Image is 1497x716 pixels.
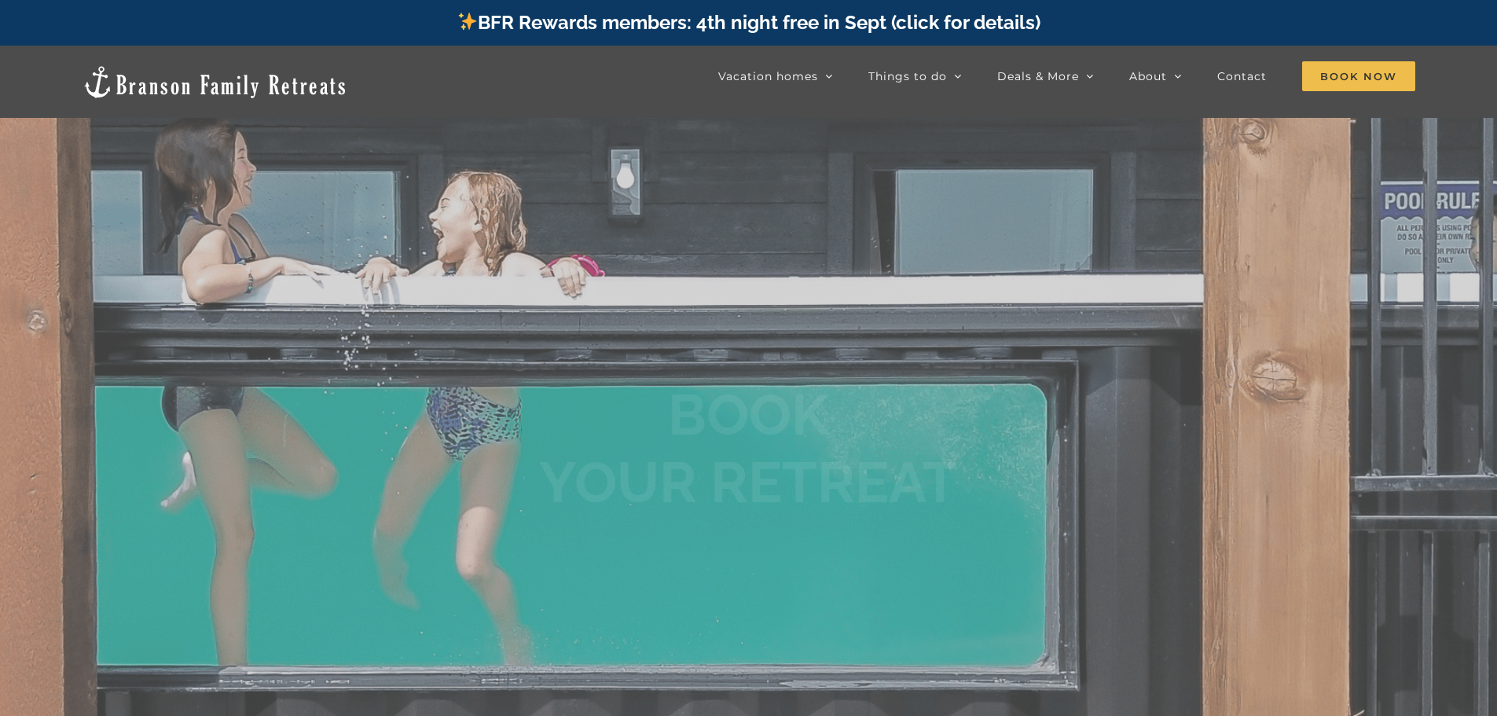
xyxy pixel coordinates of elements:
a: Things to do [868,61,962,92]
img: ✨ [458,12,477,31]
a: Deals & More [997,61,1094,92]
a: About [1129,61,1182,92]
a: Contact [1217,61,1267,92]
span: Deals & More [997,71,1079,82]
nav: Main Menu [718,61,1415,92]
a: Book Now [1302,61,1415,92]
span: Contact [1217,71,1267,82]
span: Vacation homes [718,71,818,82]
b: BOOK YOUR RETREAT [539,381,958,516]
span: About [1129,71,1167,82]
span: Things to do [868,71,947,82]
span: Book Now [1302,61,1415,91]
a: BFR Rewards members: 4th night free in Sept (click for details) [457,11,1040,34]
a: Vacation homes [718,61,833,92]
img: Branson Family Retreats Logo [82,64,348,100]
